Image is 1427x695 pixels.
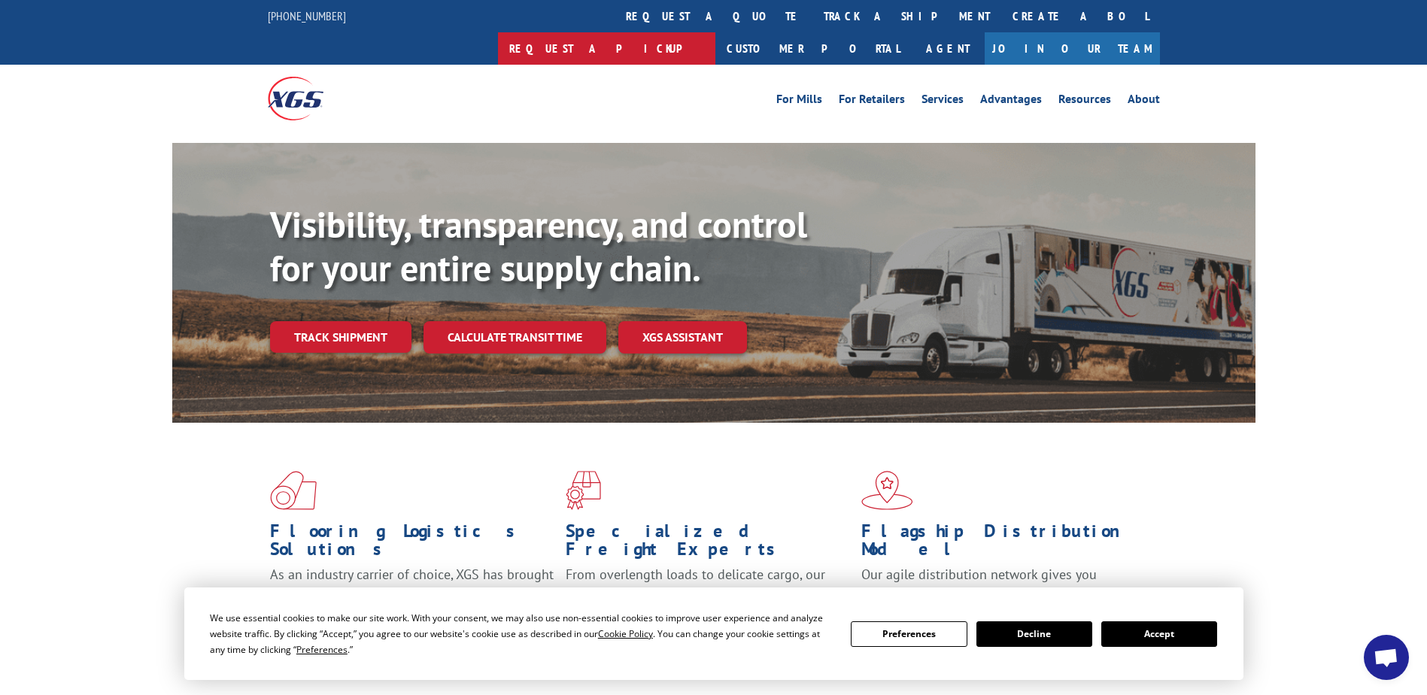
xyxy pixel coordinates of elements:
h1: Flooring Logistics Solutions [270,522,554,566]
a: Request a pickup [498,32,715,65]
a: [PHONE_NUMBER] [268,8,346,23]
a: Advantages [980,93,1042,110]
button: Decline [976,621,1092,647]
button: Accept [1101,621,1217,647]
span: Cookie Policy [598,627,653,640]
a: Calculate transit time [424,321,606,354]
a: Join Our Team [985,32,1160,65]
button: Preferences [851,621,967,647]
a: Track shipment [270,321,411,353]
img: xgs-icon-total-supply-chain-intelligence-red [270,471,317,510]
img: xgs-icon-flagship-distribution-model-red [861,471,913,510]
span: Our agile distribution network gives you nationwide inventory management on demand. [861,566,1138,601]
a: Services [921,93,964,110]
a: Resources [1058,93,1111,110]
a: For Mills [776,93,822,110]
span: Preferences [296,643,348,656]
a: XGS ASSISTANT [618,321,747,354]
a: For Retailers [839,93,905,110]
p: From overlength loads to delicate cargo, our experienced staff knows the best way to move your fr... [566,566,850,633]
span: As an industry carrier of choice, XGS has brought innovation and dedication to flooring logistics... [270,566,554,619]
img: xgs-icon-focused-on-flooring-red [566,471,601,510]
h1: Specialized Freight Experts [566,522,850,566]
a: About [1128,93,1160,110]
b: Visibility, transparency, and control for your entire supply chain. [270,201,807,291]
h1: Flagship Distribution Model [861,522,1146,566]
div: Open chat [1364,635,1409,680]
div: We use essential cookies to make our site work. With your consent, we may also use non-essential ... [210,610,833,657]
a: Customer Portal [715,32,911,65]
div: Cookie Consent Prompt [184,587,1243,680]
a: Agent [911,32,985,65]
